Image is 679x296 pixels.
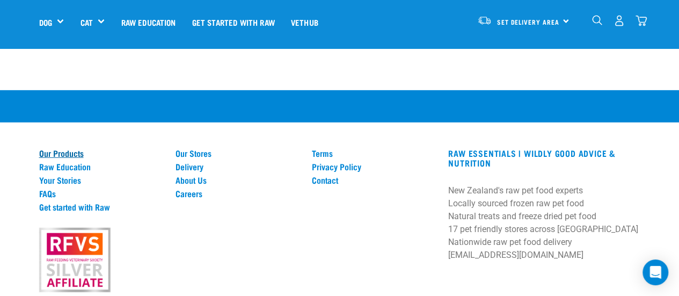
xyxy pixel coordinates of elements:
[592,15,602,25] img: home-icon-1@2x.png
[176,148,299,158] a: Our Stores
[636,15,647,26] img: home-icon@2x.png
[283,1,326,44] a: Vethub
[39,189,163,198] a: FAQs
[312,175,435,185] a: Contact
[312,148,435,158] a: Terms
[312,162,435,171] a: Privacy Policy
[34,226,115,294] img: rfvs.png
[176,189,299,198] a: Careers
[39,162,163,171] a: Raw Education
[497,20,559,24] span: Set Delivery Area
[643,259,668,285] div: Open Intercom Messenger
[80,16,92,28] a: Cat
[176,175,299,185] a: About Us
[39,202,163,212] a: Get started with Raw
[184,1,283,44] a: Get started with Raw
[176,162,299,171] a: Delivery
[39,175,163,185] a: Your Stories
[448,148,640,168] h3: RAW ESSENTIALS | Wildly Good Advice & Nutrition
[39,148,163,158] a: Our Products
[448,184,640,262] p: New Zealand's raw pet food experts Locally sourced frozen raw pet food Natural treats and freeze ...
[113,1,184,44] a: Raw Education
[614,15,625,26] img: user.png
[477,16,492,25] img: van-moving.png
[39,16,52,28] a: Dog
